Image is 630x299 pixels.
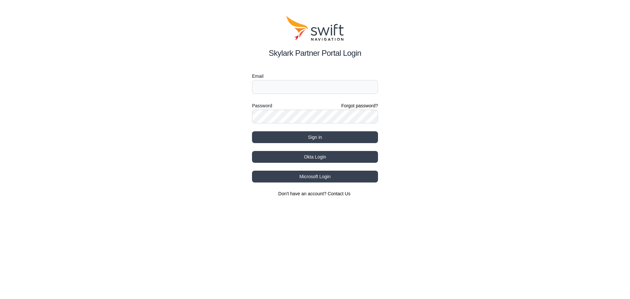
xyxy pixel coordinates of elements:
label: Password [252,102,272,110]
label: Email [252,72,378,80]
a: Forgot password? [341,102,378,109]
button: Sign in [252,131,378,143]
a: Contact Us [328,191,350,196]
button: Microsoft Login [252,171,378,182]
h2: Skylark Partner Portal Login [252,47,378,59]
section: Don't have an account? [252,190,378,197]
button: Okta Login [252,151,378,163]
